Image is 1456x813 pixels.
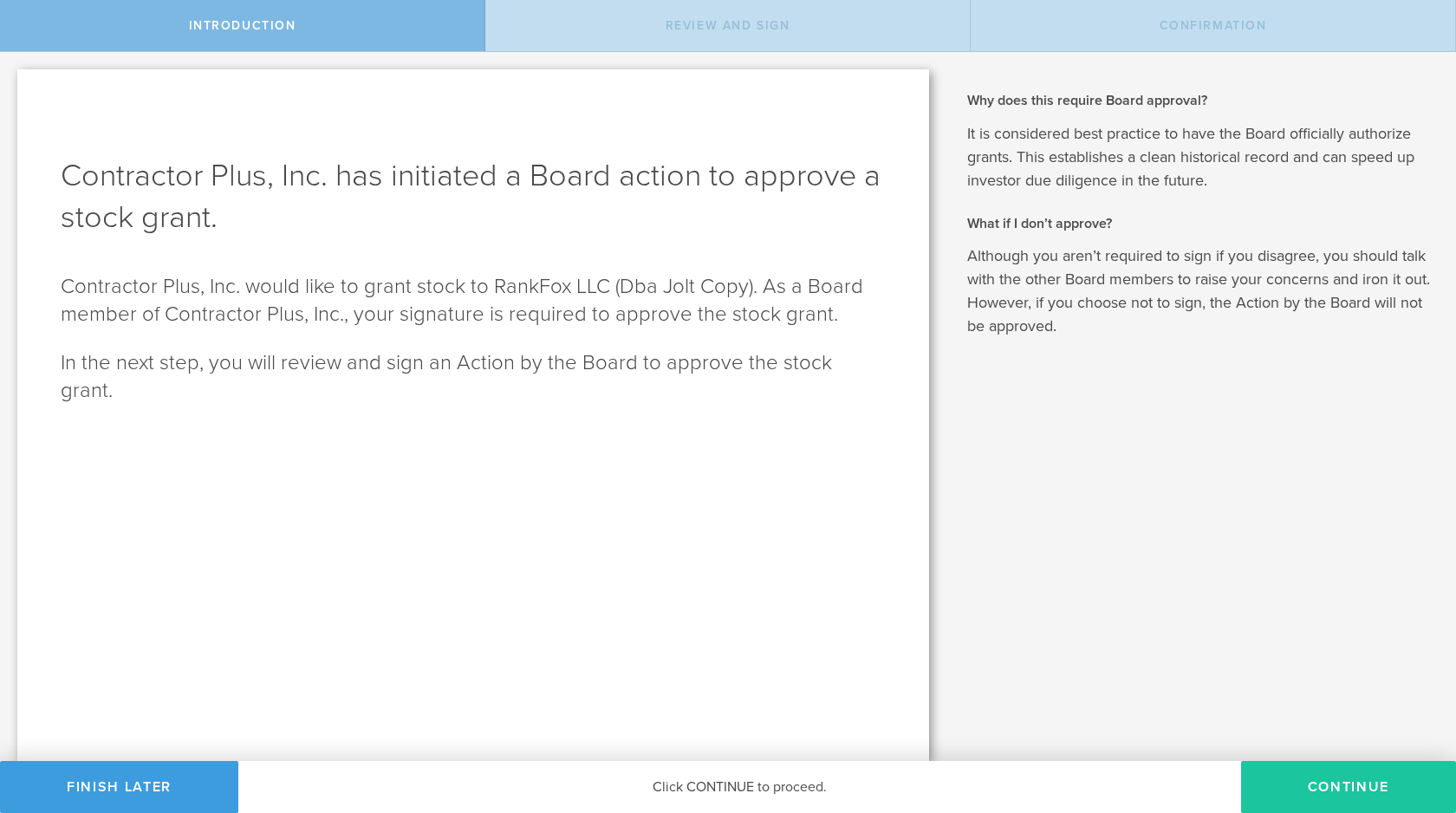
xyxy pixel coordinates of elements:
[967,244,1430,338] p: Although you aren’t required to sign if you disagree, you should talk with the other Board member...
[967,122,1430,192] p: It is considered best practice to have the Board officially authorize grants. This establishes a ...
[61,349,886,405] p: In the next step, you will review and sign an Action by the Board to approve the stock grant.
[61,155,886,238] h1: Contractor Plus, Inc. has initiated a Board action to approve a stock grant.
[967,91,1430,110] h2: Why does this require Board approval?
[967,214,1430,233] h2: What if I don’t approve?
[238,761,1241,813] div: Click CONTINUE to proceed.
[189,18,296,33] span: Introduction
[61,273,886,328] p: Contractor Plus, Inc. would like to grant stock to RankFox LLC (Dba Jolt Copy). As a Board member...
[666,18,790,33] span: Review and Sign
[1160,18,1267,33] span: Confirmation
[1241,761,1456,813] button: Continue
